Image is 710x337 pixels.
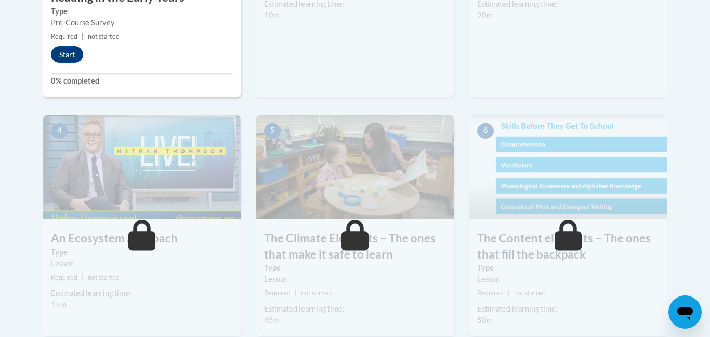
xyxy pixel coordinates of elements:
span: 20m [477,11,493,20]
h3: An Ecosystem Approach [43,231,241,247]
span: | [82,33,84,41]
label: Type [51,247,233,258]
span: 5 [264,123,281,139]
label: Type [477,262,659,274]
img: Course Image [469,115,667,219]
label: Type [264,262,446,274]
span: | [508,289,510,297]
div: Lesson [477,274,659,285]
div: Estimated learning time: [51,288,233,299]
div: Pre-Course Survey [51,17,233,29]
span: 50m [477,316,493,325]
span: Required [477,289,504,297]
img: Course Image [43,115,241,219]
span: 4 [51,123,68,139]
iframe: Button to launch messaging window [668,295,702,329]
span: | [82,274,84,281]
span: not started [514,289,546,297]
span: Required [51,274,77,281]
div: Estimated learning time: [477,303,659,315]
span: Required [264,289,291,297]
h3: The Content elements – The ones that fill the backpack [469,231,667,263]
button: Start [51,46,83,63]
label: Type [51,6,233,17]
img: Course Image [256,115,454,219]
span: not started [88,33,120,41]
span: 10m [264,11,280,20]
h3: The Climate Elements – The ones that make it safe to learn [256,231,454,263]
div: Lesson [51,258,233,269]
span: | [295,289,297,297]
div: Estimated learning time: [264,303,446,315]
span: 15m [51,300,67,309]
div: Lesson [264,274,446,285]
label: 0% completed [51,75,233,87]
span: 45m [264,316,280,325]
span: Required [51,33,77,41]
span: not started [88,274,120,281]
span: not started [301,289,333,297]
span: 6 [477,123,494,139]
